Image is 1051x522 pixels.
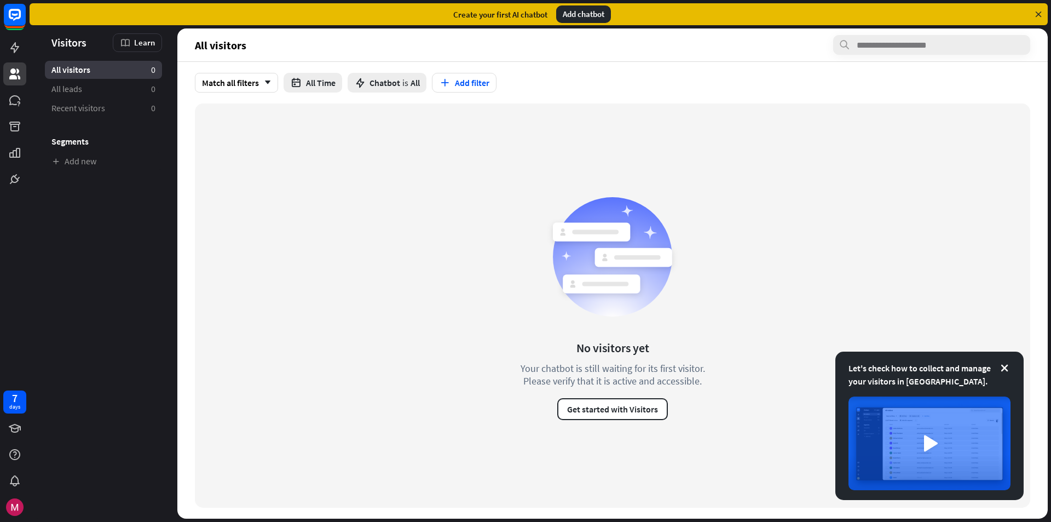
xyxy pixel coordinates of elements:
[51,83,82,95] span: All leads
[45,80,162,98] a: All leads 0
[556,5,611,23] div: Add chatbot
[51,102,105,114] span: Recent visitors
[259,79,271,86] i: arrow_down
[848,362,1010,388] div: Let's check how to collect and manage your visitors in [GEOGRAPHIC_DATA].
[9,403,20,411] div: days
[284,73,342,93] button: All Time
[557,398,668,420] button: Get started with Visitors
[3,391,26,414] a: 7 days
[9,4,42,37] button: Open LiveChat chat widget
[411,77,420,88] span: All
[195,73,278,93] div: Match all filters
[12,393,18,403] div: 7
[369,77,400,88] span: Chatbot
[151,64,155,76] aside: 0
[51,64,90,76] span: All visitors
[151,83,155,95] aside: 0
[432,73,496,93] button: Add filter
[51,36,86,49] span: Visitors
[453,9,547,20] div: Create your first AI chatbot
[45,136,162,147] h3: Segments
[45,152,162,170] a: Add new
[45,99,162,117] a: Recent visitors 0
[500,362,725,387] div: Your chatbot is still waiting for its first visitor. Please verify that it is active and accessible.
[848,397,1010,490] img: image
[402,77,408,88] span: is
[151,102,155,114] aside: 0
[195,39,246,51] span: All visitors
[576,340,649,355] div: No visitors yet
[134,37,155,48] span: Learn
